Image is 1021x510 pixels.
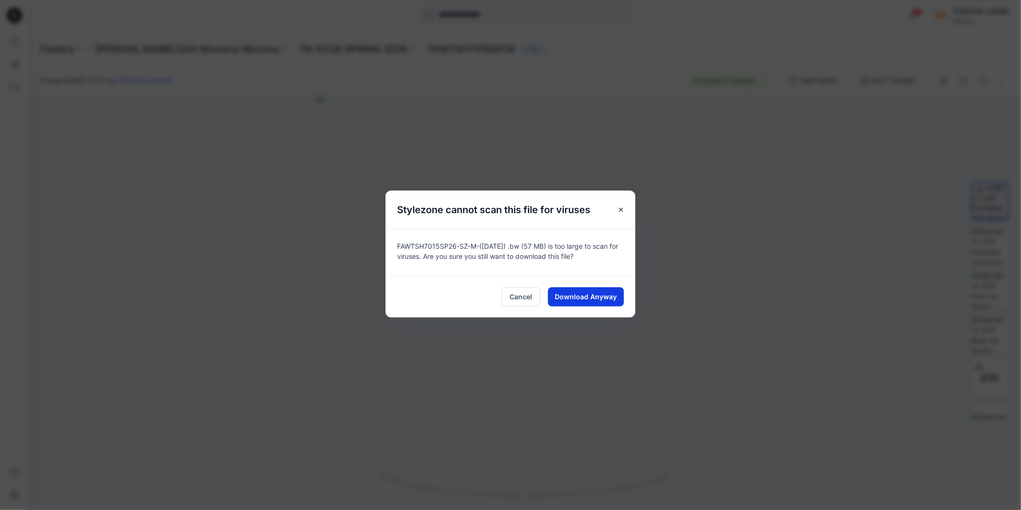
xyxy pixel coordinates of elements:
h5: Stylezone cannot scan this file for viruses [386,191,602,229]
div: FAWTSH7015SP26-SZ-M-([DATE]) .bw (57 MB) is too large to scan for viruses. Are you sure you still... [386,229,635,275]
button: Download Anyway [548,287,624,306]
button: Cancel [501,287,540,306]
span: Cancel [510,292,532,302]
span: Download Anyway [555,292,617,302]
button: Close [612,201,630,218]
